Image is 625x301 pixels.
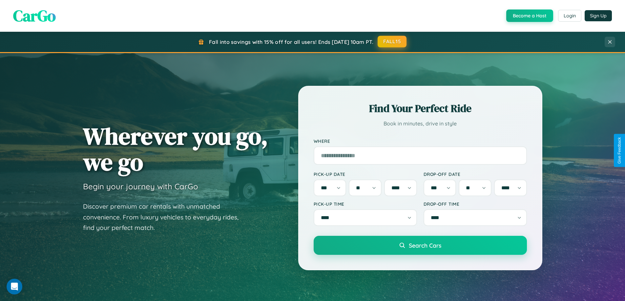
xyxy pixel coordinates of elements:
label: Pick-up Time [314,201,417,207]
label: Drop-off Date [424,171,527,177]
h1: Wherever you go, we go [83,123,268,175]
span: Search Cars [409,242,441,249]
button: Sign Up [585,10,612,21]
label: Pick-up Date [314,171,417,177]
p: Discover premium car rentals with unmatched convenience. From luxury vehicles to everyday rides, ... [83,201,247,233]
div: Open Intercom Messenger [7,279,22,294]
button: FALL15 [378,36,406,47]
div: Give Feedback [617,137,622,164]
button: Become a Host [506,9,553,22]
button: Search Cars [314,236,527,255]
h2: Find Your Perfect Ride [314,101,527,116]
label: Where [314,138,527,144]
h3: Begin your journey with CarGo [83,181,198,191]
span: Fall into savings with 15% off for all users! Ends [DATE] 10am PT. [209,39,373,45]
p: Book in minutes, drive in style [314,119,527,128]
label: Drop-off Time [424,201,527,207]
span: CarGo [13,5,56,27]
button: Login [558,10,581,22]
